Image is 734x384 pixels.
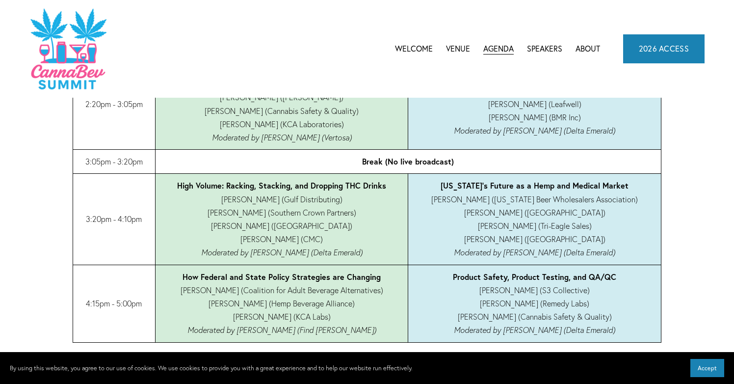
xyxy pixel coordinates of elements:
b: How Federal and State Policy Strategies are Changing [183,272,381,282]
button: Accept [690,359,724,377]
span: Agenda [483,42,514,55]
td: 2:20pm - 3:05pm [73,59,156,150]
b: Product Safety, Product Testing, and QA/QC [453,272,616,282]
td: [PERSON_NAME] (Coalition for Adult Beverage Alternatives) [PERSON_NAME] (Hemp Beverage Alliance) ... [155,265,408,342]
i: Moderated by [PERSON_NAME] (Find [PERSON_NAME]) [187,325,376,335]
span: Accept [698,364,717,372]
td: [PERSON_NAME] (Americans for Safe Access) [PERSON_NAME] (Leafwell) [PERSON_NAME] (BMR Inc) [408,59,661,150]
b: [US_STATE]'s Future as a Hemp and Medical Market [441,180,629,191]
td: [PERSON_NAME] (Gulf Distributing) [PERSON_NAME] (Southern Crown Partners) [PERSON_NAME] ([GEOGRAP... [155,174,408,265]
i: Moderated by [PERSON_NAME] (Vertosa) [212,133,352,142]
i: Moderated by [PERSON_NAME] (Delta Emerald) [454,126,615,136]
a: folder dropdown [483,41,514,56]
i: Moderated by [PERSON_NAME] (Delta Emerald) [454,247,615,257]
a: Welcome [395,41,433,56]
a: Venue [446,41,470,56]
td: [PERSON_NAME] ([US_STATE] Beer Wholesalers Association) [PERSON_NAME] ([GEOGRAPHIC_DATA]) [PERSON... [408,174,661,265]
td: [PERSON_NAME] (Laurelcrest) [PERSON_NAME] ([PERSON_NAME]) [PERSON_NAME] (Cannabis Safety & Qualit... [155,59,408,150]
b: Break (No live broadcast) [362,156,454,166]
img: CannaDataCon [29,7,106,90]
i: Moderated by [PERSON_NAME] (Delta Emerald) [454,325,615,335]
p: By using this website, you agree to our use of cookies. We use cookies to provide you with a grea... [10,363,413,374]
a: 2026 ACCESS [623,34,705,63]
b: High Volume: Racking, Stacking, and Dropping THC Drinks [177,180,386,191]
td: 4:15pm - 5:00pm [73,265,156,342]
a: About [576,41,600,56]
a: Speakers [527,41,562,56]
i: Moderated by [PERSON_NAME] (Delta Emerald) [201,247,363,257]
td: 3:20pm - 4:10pm [73,174,156,265]
td: 3:05pm - 3:20pm [73,150,156,174]
td: [PERSON_NAME] (S3 Collective) [PERSON_NAME] (Remedy Labs) [PERSON_NAME] (Cannabis Safety & Quality) [408,265,661,342]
